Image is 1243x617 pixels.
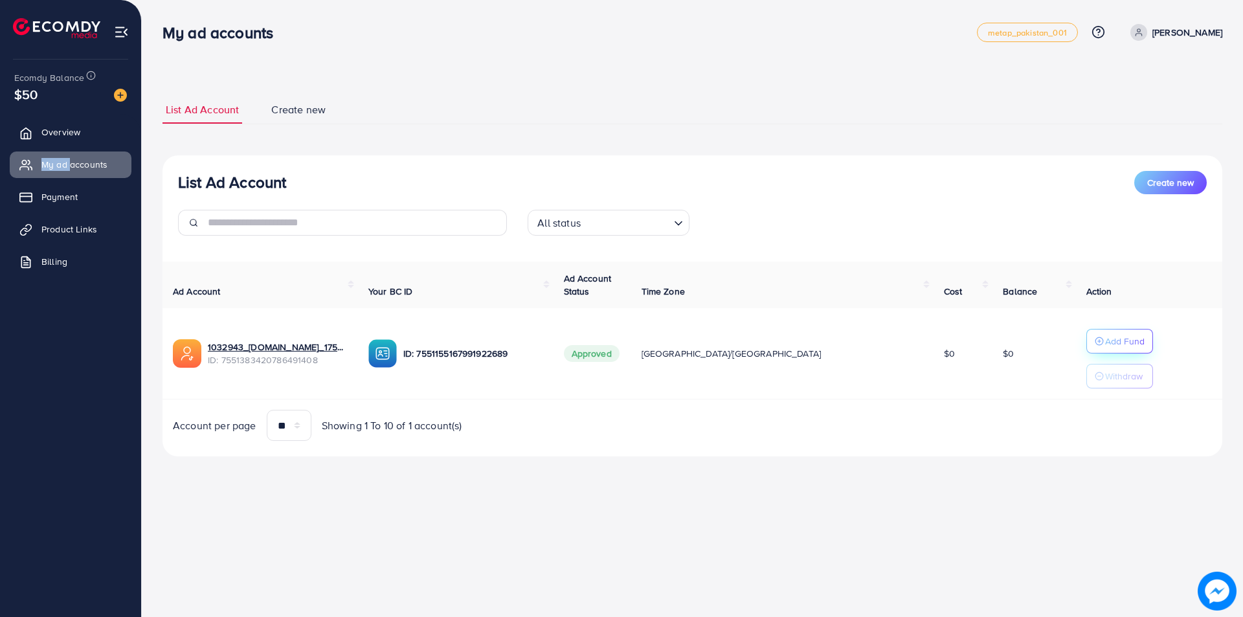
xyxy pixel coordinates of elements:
span: Overview [41,126,80,139]
span: ID: 7551383420786491408 [208,353,348,366]
p: ID: 7551155167991922689 [403,346,543,361]
img: menu [114,25,129,39]
a: Billing [10,249,131,275]
span: My ad accounts [41,158,107,171]
span: List Ad Account [166,102,239,117]
button: Add Fund [1086,329,1153,353]
span: Ad Account Status [564,272,612,298]
a: Product Links [10,216,131,242]
span: $50 [14,85,38,104]
span: Action [1086,285,1112,298]
img: logo [13,18,100,38]
span: metap_pakistan_001 [988,28,1067,37]
span: Product Links [41,223,97,236]
img: image [114,89,127,102]
span: Your BC ID [368,285,413,298]
p: Withdraw [1105,368,1143,384]
button: Create new [1134,171,1207,194]
span: $0 [1003,347,1014,360]
input: Search for option [585,211,669,232]
a: My ad accounts [10,151,131,177]
a: metap_pakistan_001 [977,23,1078,42]
span: Create new [1147,176,1194,189]
span: Account per page [173,418,256,433]
h3: My ad accounts [162,23,284,42]
div: Search for option [528,210,689,236]
span: Cost [944,285,963,298]
h3: List Ad Account [178,173,286,192]
span: Payment [41,190,78,203]
span: Billing [41,255,67,268]
span: Ecomdy Balance [14,71,84,84]
p: [PERSON_NAME] [1152,25,1222,40]
button: Withdraw [1086,364,1153,388]
a: Overview [10,119,131,145]
span: All status [535,214,583,232]
span: [GEOGRAPHIC_DATA]/[GEOGRAPHIC_DATA] [642,347,822,360]
span: $0 [944,347,955,360]
span: Create new [271,102,326,117]
span: Showing 1 To 10 of 1 account(s) [322,418,462,433]
div: <span class='underline'>1032943_the-sofa-hub.uk_1758193483225</span></br>7551383420786491408 [208,341,348,367]
img: ic-ba-acc.ded83a64.svg [368,339,397,368]
span: Balance [1003,285,1037,298]
a: Payment [10,184,131,210]
img: ic-ads-acc.e4c84228.svg [173,339,201,368]
p: Add Fund [1105,333,1145,349]
span: Approved [564,345,620,362]
a: [PERSON_NAME] [1125,24,1222,41]
span: Ad Account [173,285,221,298]
span: Time Zone [642,285,685,298]
a: 1032943_[DOMAIN_NAME]_1758193483225 [208,341,348,353]
img: image [1202,576,1233,607]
